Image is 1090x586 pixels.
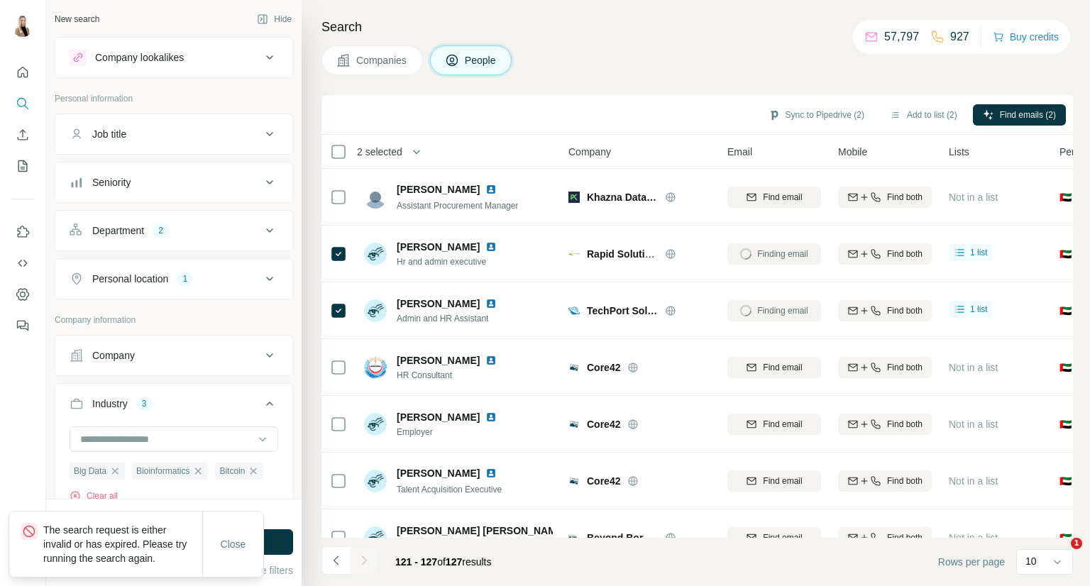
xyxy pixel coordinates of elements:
span: Companies [356,53,408,67]
span: 1 list [970,303,988,316]
span: 2 selected [357,145,402,159]
span: [PERSON_NAME] [397,240,480,254]
img: Avatar [364,243,387,265]
img: LinkedIn logo [485,355,497,366]
img: Logo of Core42 [568,475,580,487]
button: Job title [55,117,292,151]
span: Company [568,145,611,159]
span: Find both [887,191,923,204]
button: Find both [838,357,932,378]
span: Hr and admin executive [397,255,502,268]
button: Dashboard [11,282,34,307]
button: Use Surfe API [11,250,34,276]
span: Find email [763,361,802,374]
span: [PERSON_NAME] [397,353,480,367]
button: Find email [727,187,821,208]
span: Khazna Data Centers [587,190,658,204]
span: 🇦🇪 [1059,247,1072,261]
span: Not in a list [949,419,998,430]
img: Avatar [11,14,34,37]
img: Logo of Khazna Data Centers [568,192,580,203]
button: Find both [838,414,932,435]
span: 🇦🇪 [1059,531,1072,545]
img: LinkedIn logo [485,241,497,253]
div: Company [92,348,135,363]
span: [PERSON_NAME] [397,410,480,424]
button: Find email [727,357,821,378]
div: 1 [177,272,193,285]
button: Seniority [55,165,292,199]
p: 57,797 [884,28,919,45]
button: My lists [11,153,34,179]
span: 1 [1071,538,1082,549]
button: Feedback [11,313,34,338]
span: Email [727,145,752,159]
span: Find emails (2) [1000,109,1056,121]
span: Find email [763,475,802,487]
button: Find both [838,187,932,208]
span: Bitcoin [219,465,245,477]
span: Not in a list [949,192,998,203]
span: Rapid Solutions International [587,248,725,260]
img: Avatar [364,356,387,379]
span: HR Consultant [397,369,502,382]
button: Find both [838,243,932,265]
button: Navigate to previous page [321,546,350,575]
span: Core42 [587,360,620,375]
button: Find both [838,300,932,321]
button: Close [211,531,256,557]
button: Clear all [70,490,118,502]
span: Not in a list [949,362,998,373]
span: [PERSON_NAME] [PERSON_NAME] [397,524,566,538]
button: Find emails (2) [973,104,1066,126]
div: 3 [136,397,153,410]
span: 121 - 127 [395,556,437,568]
span: Rows per page [938,555,1005,569]
img: LinkedIn logo [485,298,497,309]
img: Logo of Rapid Solutions International [568,248,580,260]
span: Find email [763,191,802,204]
span: Mobile [838,145,867,159]
button: Search [11,91,34,116]
span: People [465,53,497,67]
button: Company [55,338,292,372]
button: Hide [247,9,302,30]
button: Industry3 [55,387,292,426]
span: Find both [887,248,923,260]
span: [PERSON_NAME] [397,297,480,311]
button: Department2 [55,214,292,248]
p: 927 [950,28,969,45]
img: Avatar [364,299,387,322]
span: Lists [949,145,969,159]
span: Find both [887,418,923,431]
img: Logo of Core42 [568,419,580,430]
div: Personal location [92,272,168,286]
img: LinkedIn logo [485,184,497,195]
span: Find email [763,531,802,544]
span: Not in a list [949,475,998,487]
span: Find both [887,361,923,374]
span: 🇦🇪 [1059,360,1072,375]
span: 1 list [970,246,988,259]
span: [PERSON_NAME] [397,182,480,197]
span: Close [221,537,246,551]
img: Logo of Core42 [568,362,580,373]
span: Assistant Procurement Manager [397,201,518,211]
span: 🇦🇪 [1059,304,1072,318]
button: Find both [838,470,932,492]
button: Use Surfe on LinkedIn [11,219,34,245]
span: 🇦🇪 [1059,474,1072,488]
div: Industry [92,397,128,411]
img: Avatar [364,526,387,549]
span: Core42 [587,417,620,431]
img: Avatar [364,413,387,436]
div: New search [55,13,99,26]
span: TechPort Solutions [587,304,658,318]
span: 🇦🇪 [1059,190,1072,204]
button: Sync to Pipedrive (2) [759,104,874,126]
span: 🇦🇪 [1059,417,1072,431]
div: 2 [153,224,169,237]
span: Not in a list [949,532,998,543]
span: Beyond Borders Consultancy [587,532,727,543]
span: Core42 [587,474,620,488]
